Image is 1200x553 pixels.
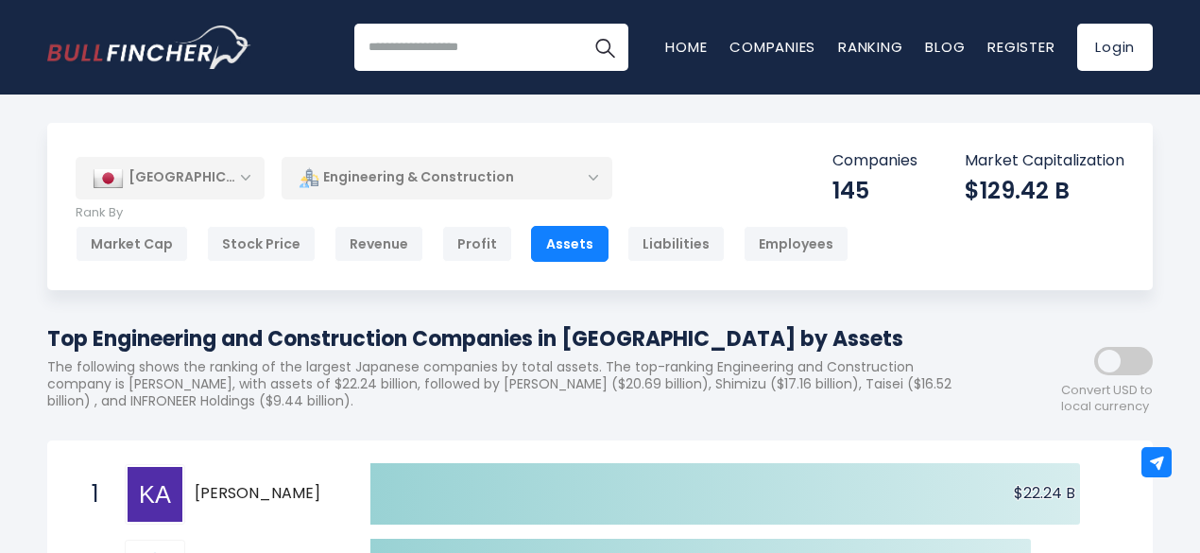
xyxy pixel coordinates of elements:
[965,151,1124,171] p: Market Capitalization
[128,467,182,522] img: Kajima
[334,226,423,262] div: Revenue
[1014,482,1075,504] text: $22.24 B
[47,358,983,410] p: The following shows the ranking of the largest Japanese companies by total assets. The top-rankin...
[76,226,188,262] div: Market Cap
[838,37,902,57] a: Ranking
[832,176,917,205] div: 145
[1061,383,1153,415] span: Convert USD to local currency
[82,478,101,510] span: 1
[1077,24,1153,71] a: Login
[442,226,512,262] div: Profit
[665,37,707,57] a: Home
[744,226,849,262] div: Employees
[729,37,815,57] a: Companies
[195,484,337,504] span: [PERSON_NAME]
[47,26,251,69] img: Bullfincher logo
[832,151,917,171] p: Companies
[987,37,1054,57] a: Register
[76,157,265,199] div: [GEOGRAPHIC_DATA]
[531,226,609,262] div: Assets
[925,37,965,57] a: Blog
[47,323,983,354] h1: Top Engineering and Construction Companies in [GEOGRAPHIC_DATA] by Assets
[47,26,250,69] a: Go to homepage
[76,205,849,221] p: Rank By
[207,226,316,262] div: Stock Price
[581,24,628,71] button: Search
[627,226,725,262] div: Liabilities
[965,176,1124,205] div: $129.42 B
[282,156,612,199] div: Engineering & Construction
